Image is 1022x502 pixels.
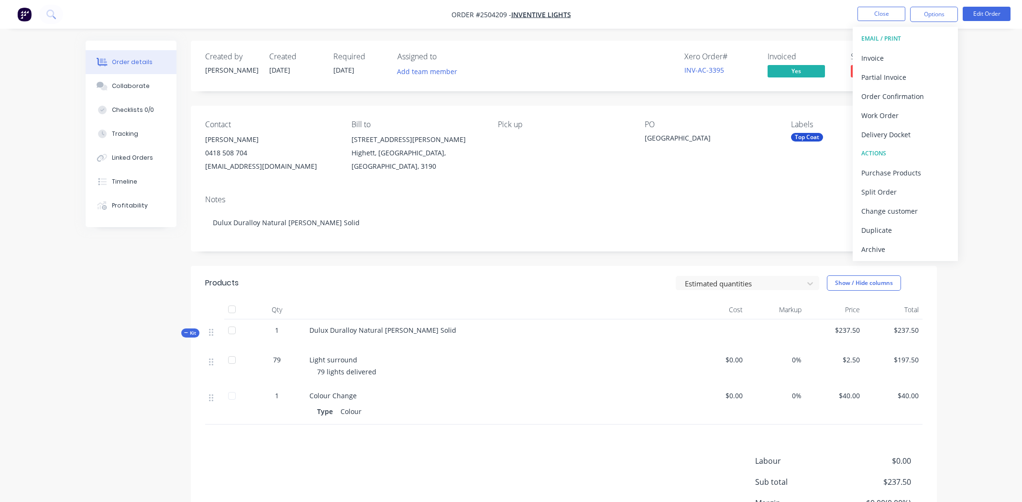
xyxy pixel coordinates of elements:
div: Invoiced [768,52,839,61]
span: Colour Change [309,391,357,400]
span: 1 [275,325,279,335]
div: Products [205,277,239,289]
span: [DATE] [269,65,290,75]
div: Duplicate [861,223,949,237]
div: Split Order [861,185,949,199]
div: Order details [112,58,153,66]
button: Booked / Not De... [851,65,908,79]
button: Timeline [86,170,176,194]
div: [PERSON_NAME] [205,133,336,146]
button: Options [910,7,958,22]
span: $2.50 [809,355,860,365]
button: Tracking [86,122,176,146]
div: Profitability [112,201,148,210]
div: Linked Orders [112,153,153,162]
span: Order #2504209 - [451,10,511,19]
div: Checklists 0/0 [112,106,154,114]
div: Qty [248,300,306,319]
button: Profitability [86,194,176,218]
button: Kit [181,328,199,338]
div: Invoice [861,51,949,65]
div: Price [805,300,864,319]
div: Timeline [112,177,137,186]
div: Tracking [112,130,138,138]
span: 0% [750,355,802,365]
div: [GEOGRAPHIC_DATA] [645,133,764,146]
button: Linked Orders [86,146,176,170]
div: Colour [337,404,365,418]
button: Show / Hide columns [827,275,901,291]
a: INV-AC-3395 [684,65,724,75]
span: $197.50 [868,355,919,365]
button: Add team member [397,65,462,78]
span: 0% [750,391,802,401]
div: Bill to [352,120,483,129]
div: [STREET_ADDRESS][PERSON_NAME]Highett, [GEOGRAPHIC_DATA], [GEOGRAPHIC_DATA], 3190 [352,133,483,173]
span: Labour [755,455,840,467]
span: Booked / Not De... [851,65,908,77]
span: Sub total [755,476,840,488]
span: $237.50 [840,476,911,488]
span: Yes [768,65,825,77]
div: EMAIL / PRINT [861,33,949,45]
button: Add team member [392,65,462,78]
div: Archive [861,242,949,256]
div: Pick up [498,120,629,129]
span: $0.00 [692,355,743,365]
div: Order Confirmation [861,89,949,103]
span: $40.00 [809,391,860,401]
span: 1 [275,391,279,401]
div: [EMAIL_ADDRESS][DOMAIN_NAME] [205,160,336,173]
div: Top Coat [791,133,823,142]
span: 79 [273,355,281,365]
div: Change customer [861,204,949,218]
span: Dulux Duralloy Natural [PERSON_NAME] Solid [309,326,456,335]
div: Dulux Duralloy Natural [PERSON_NAME] Solid [205,208,923,237]
div: Work Order [861,109,949,122]
div: Labels [791,120,922,129]
div: 0418 508 704 [205,146,336,160]
button: Checklists 0/0 [86,98,176,122]
div: Total [864,300,923,319]
div: Created [269,52,322,61]
div: [PERSON_NAME]0418 508 704[EMAIL_ADDRESS][DOMAIN_NAME] [205,133,336,173]
img: Factory [17,7,32,22]
span: $237.50 [809,325,860,335]
div: Assigned to [397,52,493,61]
div: Required [333,52,386,61]
span: $237.50 [868,325,919,335]
span: $0.00 [692,391,743,401]
div: Xero Order # [684,52,756,61]
div: Markup [747,300,805,319]
div: Type [317,404,337,418]
div: Contact [205,120,336,129]
span: Light surround [309,355,357,364]
div: Cost [688,300,747,319]
div: Status [851,52,923,61]
button: Close [857,7,905,21]
span: Kit [184,329,197,337]
div: Created by [205,52,258,61]
a: Inventive Lights [511,10,571,19]
div: [STREET_ADDRESS][PERSON_NAME] [352,133,483,146]
div: [PERSON_NAME] [205,65,258,75]
div: Purchase Products [861,166,949,180]
span: 79 lights delivered [317,367,376,376]
button: Edit Order [963,7,1011,21]
button: Collaborate [86,74,176,98]
div: Highett, [GEOGRAPHIC_DATA], [GEOGRAPHIC_DATA], 3190 [352,146,483,173]
div: Partial Invoice [861,70,949,84]
div: Notes [205,195,923,204]
div: Delivery Docket [861,128,949,142]
span: $0.00 [840,455,911,467]
div: ACTIONS [861,147,949,160]
span: [DATE] [333,65,354,75]
div: Collaborate [112,82,150,90]
button: Order details [86,50,176,74]
span: $40.00 [868,391,919,401]
div: PO [645,120,776,129]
